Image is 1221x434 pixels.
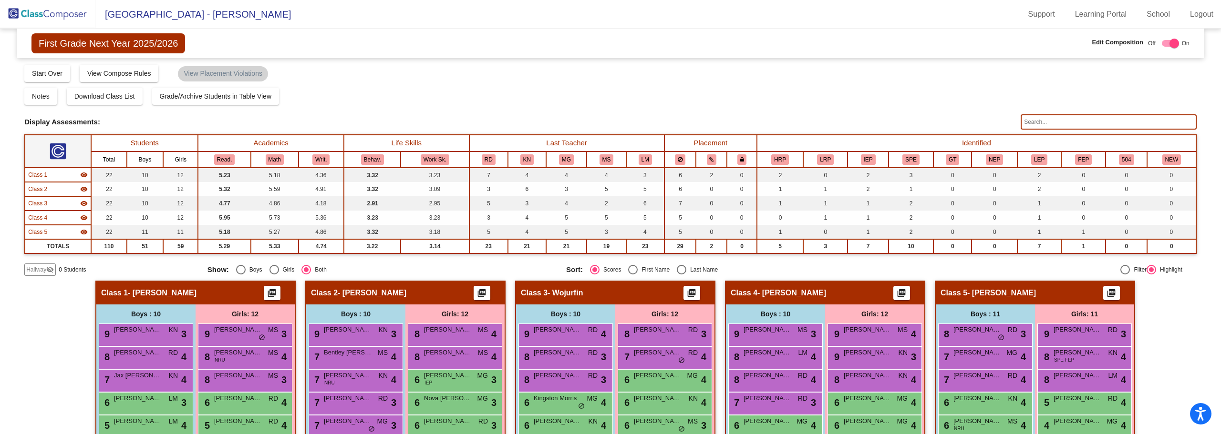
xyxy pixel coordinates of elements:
[279,265,295,274] div: Girls
[1106,151,1147,168] th: 504 Plan
[299,225,344,239] td: 4.86
[508,151,546,168] th: Kellee Nolke
[664,196,696,211] td: 7
[546,168,587,182] td: 4
[128,288,197,298] span: - [PERSON_NAME]
[664,151,696,168] th: Keep away students
[587,196,626,211] td: 2
[972,196,1017,211] td: 0
[91,135,198,151] th: Students
[696,182,727,196] td: 0
[521,288,548,298] span: Class 3
[972,211,1017,225] td: 0
[848,168,888,182] td: 2
[469,182,508,196] td: 3
[1061,168,1106,182] td: 0
[127,182,164,196] td: 10
[198,211,251,225] td: 5.95
[664,239,696,253] td: 29
[80,200,88,207] mat-icon: visibility
[31,33,185,53] span: First Grade Next Year 2025/2026
[251,168,299,182] td: 5.18
[28,228,47,236] span: Class 5
[401,196,469,211] td: 2.95
[946,154,959,165] button: GT
[848,211,888,225] td: 1
[986,154,1003,165] button: NEP
[626,225,664,239] td: 4
[196,304,295,323] div: Girls: 12
[198,182,251,196] td: 5.32
[74,92,135,100] span: Download Class List
[1061,151,1106,168] th: Fluent English Proficient
[967,288,1036,298] span: - [PERSON_NAME]
[127,239,164,253] td: 51
[1017,196,1061,211] td: 1
[757,151,803,168] th: High Concern READ Plan/Watch
[127,225,164,239] td: 11
[727,196,757,211] td: 0
[469,151,508,168] th: Robin Duran
[1147,211,1196,225] td: 0
[848,182,888,196] td: 2
[803,225,848,239] td: 0
[972,168,1017,182] td: 0
[267,288,278,302] mat-icon: picture_as_pdf
[893,286,910,300] button: Print Students Details
[127,168,164,182] td: 10
[933,168,972,182] td: 0
[299,239,344,253] td: 4.74
[264,286,280,300] button: Print Students Details
[1182,7,1221,22] a: Logout
[198,239,251,253] td: 5.29
[1147,182,1196,196] td: 0
[626,151,664,168] th: Lauren Martinez
[508,182,546,196] td: 6
[626,182,664,196] td: 5
[361,154,384,165] button: Behav.
[803,239,848,253] td: 3
[508,168,546,182] td: 4
[688,325,698,335] span: RD
[548,288,583,298] span: - Wojurfin
[59,265,86,274] span: 0 Students
[91,151,126,168] th: Total
[1130,265,1147,274] div: Filter
[379,325,388,335] span: KN
[727,151,757,168] th: Keep with teacher
[546,239,587,253] td: 21
[25,182,91,196] td: Hidden teacher - Souchek
[803,151,848,168] th: Low Concern READ Plan/Watch
[80,185,88,193] mat-icon: visibility
[178,66,268,81] mat-chip: View Placement Violations
[933,211,972,225] td: 0
[757,168,803,182] td: 2
[817,154,834,165] button: LRP
[1017,211,1061,225] td: 1
[152,88,279,105] button: Grade/Archive Students in Table View
[1061,196,1106,211] td: 0
[299,196,344,211] td: 4.18
[757,239,803,253] td: 5
[91,182,126,196] td: 22
[214,154,235,165] button: Read.
[889,225,934,239] td: 2
[405,304,505,323] div: Girls: 12
[299,211,344,225] td: 5.36
[941,288,967,298] span: Class 5
[67,88,143,105] button: Download Class List
[889,239,934,253] td: 10
[251,182,299,196] td: 5.59
[198,196,251,211] td: 4.77
[933,182,972,196] td: 0
[1061,182,1106,196] td: 0
[534,325,581,334] span: [PERSON_NAME]
[1035,304,1134,323] div: Girls: 11
[32,92,50,100] span: Notes
[664,135,757,151] th: Placement
[266,154,284,165] button: Math
[401,211,469,225] td: 3.23
[546,225,587,239] td: 5
[1119,154,1134,165] button: 504
[1147,225,1196,239] td: 0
